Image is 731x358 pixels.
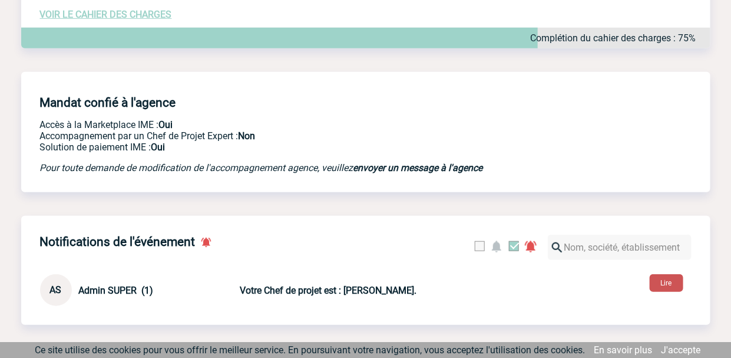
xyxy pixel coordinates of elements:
b: Votre Chef de projet est : [PERSON_NAME]. [240,285,417,296]
a: En savoir plus [594,344,653,356]
em: Pour toute demande de modification de l'accompagnement agence, veuillez [40,162,483,173]
span: Admin SUPER (1) [79,285,154,296]
b: Non [239,130,256,142]
h4: Notifications de l'événement [40,235,196,249]
p: Conformité aux process achat client, Prise en charge de la facturation, Mutualisation de plusieur... [40,142,529,153]
p: Prestation payante [40,130,529,142]
a: AS Admin SUPER (1) Votre Chef de projet est : [PERSON_NAME]. [40,284,517,295]
b: Oui [151,142,166,153]
a: VOIR LE CAHIER DES CHARGES [40,9,172,20]
span: AS [50,284,62,295]
a: J'accepte [661,344,701,356]
span: Ce site utilise des cookies pour vous offrir le meilleur service. En poursuivant votre navigation... [35,344,586,356]
a: Lire [640,277,693,288]
b: Oui [159,119,173,130]
h4: Mandat confié à l'agence [40,96,176,110]
p: Accès à la Marketplace IME : [40,119,529,130]
a: envoyer un message à l'agence [353,162,483,173]
button: Lire [650,274,683,292]
div: Conversation privée : Client - Agence [40,274,238,306]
